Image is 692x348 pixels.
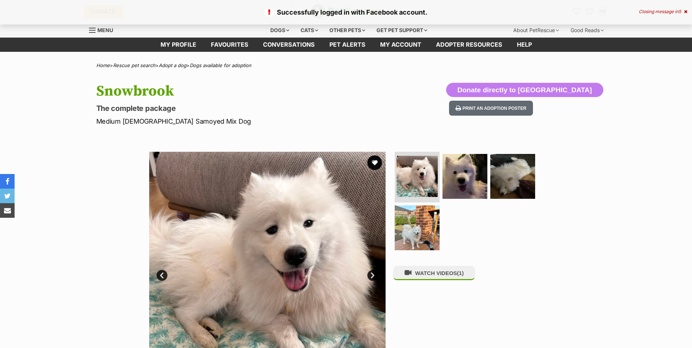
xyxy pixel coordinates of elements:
div: Good Reads [565,23,609,38]
div: Closing message in [639,9,687,14]
button: favourite [367,155,382,170]
img: Photo of Snowbrook [395,205,440,250]
div: About PetRescue [508,23,564,38]
img: Photo of Snowbrook [397,156,438,197]
a: Favourites [204,38,256,52]
span: (1) [457,270,464,276]
div: Get pet support [371,23,432,38]
a: Rescue pet search [113,62,155,68]
a: Help [510,38,539,52]
button: WATCH VIDEOS(1) [393,266,475,280]
a: Prev [156,270,167,281]
a: Adopt a dog [159,62,186,68]
a: Menu [89,23,118,36]
a: conversations [256,38,322,52]
div: > > > [78,63,614,68]
span: 5 [679,9,681,14]
p: The complete package [96,103,405,113]
div: Dogs [265,23,294,38]
a: My account [373,38,429,52]
a: Pet alerts [322,38,373,52]
a: Adopter resources [429,38,510,52]
button: Print an adoption poster [449,101,533,116]
a: Dogs available for adoption [190,62,251,68]
div: Other pets [324,23,370,38]
p: Medium [DEMOGRAPHIC_DATA] Samoyed Mix Dog [96,116,405,126]
button: Donate directly to [GEOGRAPHIC_DATA] [446,83,603,97]
img: Photo of Snowbrook [490,154,535,199]
a: My profile [153,38,204,52]
a: Next [367,270,378,281]
h1: Snowbrook [96,83,405,100]
img: Photo of Snowbrook [442,154,487,199]
p: Successfully logged in with Facebook account. [7,7,685,17]
div: Cats [295,23,323,38]
span: Menu [97,27,113,33]
a: Home [96,62,110,68]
